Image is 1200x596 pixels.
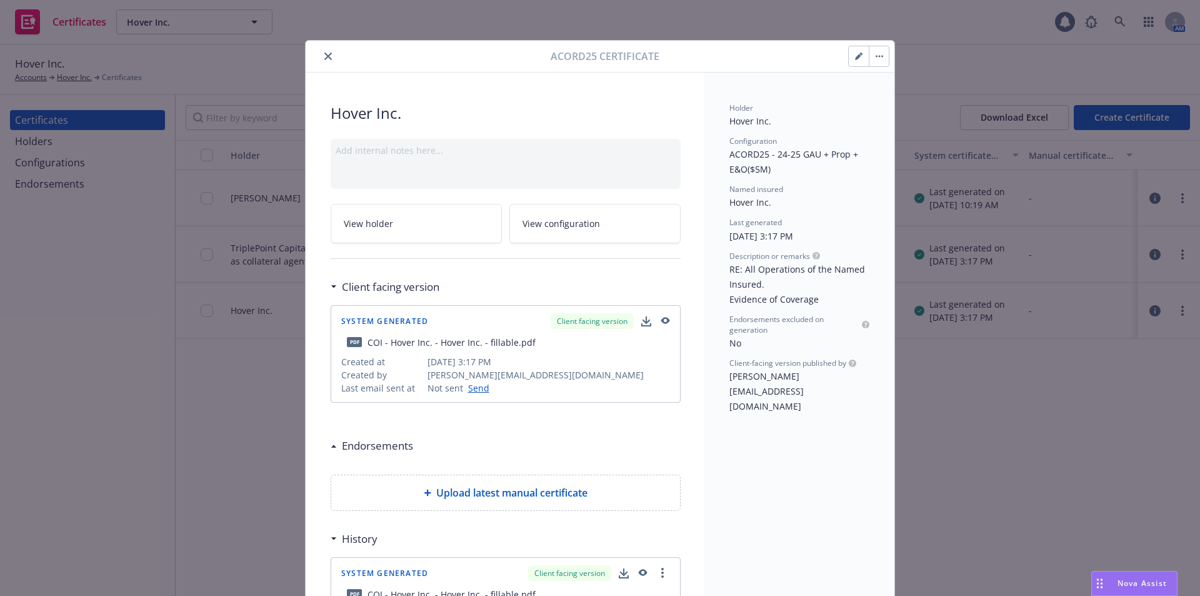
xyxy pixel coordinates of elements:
div: Upload latest manual certificate [331,475,681,511]
a: View holder [331,204,502,243]
a: View configuration [509,204,681,243]
span: Named insured [729,184,783,194]
span: Last email sent at [341,381,422,395]
span: Endorsements excluded on generation [729,314,859,335]
span: Upload latest manual certificate [436,485,587,500]
span: [PERSON_NAME][EMAIL_ADDRESS][DOMAIN_NAME] [729,370,804,412]
div: Endorsements [331,438,413,454]
span: Not sent [427,381,463,395]
span: ACORD25 - 24-25 GAU + Prop + E&O($5M) [729,148,861,175]
h3: Endorsements [342,438,413,454]
button: Nova Assist [1091,571,1177,596]
span: Acord25 Certificate [551,49,659,64]
span: Hover Inc. [729,196,771,208]
span: Client-facing version published by [729,358,846,368]
span: Holder [729,103,753,113]
span: System Generated [341,318,428,325]
div: Client facing version [331,279,439,295]
div: Drag to move [1092,572,1107,595]
div: COI - Hover Inc. - Hover Inc. - fillable.pdf [367,336,536,349]
span: pdf [347,337,362,346]
span: System Generated [341,570,428,577]
h3: Client facing version [342,279,439,295]
span: Created at [341,355,422,368]
span: [DATE] 3:17 PM [427,355,671,368]
span: View holder [344,217,393,230]
span: [DATE] 3:17 PM [729,230,793,242]
span: Description or remarks [729,251,810,261]
span: [PERSON_NAME][EMAIL_ADDRESS][DOMAIN_NAME] [427,368,671,381]
a: Send [463,381,489,395]
span: Nova Assist [1117,578,1167,588]
div: Client facing version [528,565,611,581]
span: Hover Inc. [331,103,681,124]
span: RE: All Operations of the Named Insured. Evidence of Coverage [729,263,867,305]
span: Add internal notes here... [336,144,443,156]
span: No [729,337,741,349]
button: close [321,49,336,64]
span: Hover Inc. [729,115,771,127]
span: View configuration [522,217,600,230]
div: Client facing version [551,313,634,329]
div: History [331,531,377,547]
h3: History [342,531,377,547]
a: more [655,565,670,580]
span: Created by [341,368,422,381]
span: Configuration [729,136,777,146]
span: Last generated [729,217,782,228]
